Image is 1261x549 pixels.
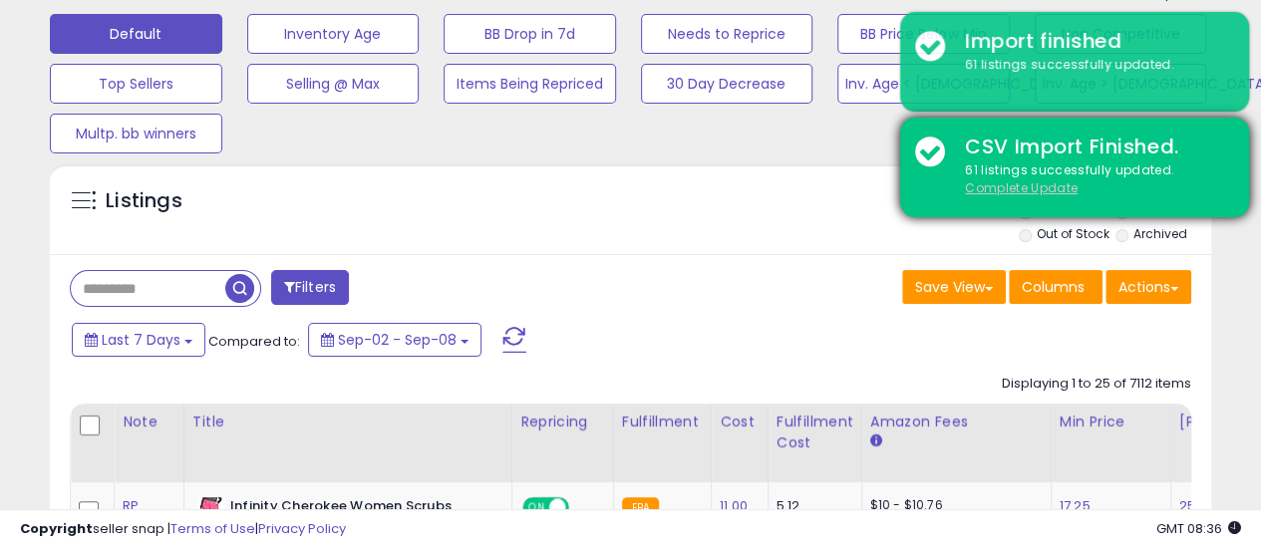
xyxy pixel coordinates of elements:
label: Archived [1133,225,1187,242]
button: Selling @ Max [247,64,420,104]
div: Cost [720,412,760,432]
button: Actions [1105,270,1191,304]
div: 61 listings successfully updated. [950,56,1234,75]
div: Note [123,412,175,432]
button: Needs to Reprice [641,14,813,54]
button: Multp. bb winners [50,114,222,153]
div: Displaying 1 to 25 of 7112 items [1002,375,1191,394]
a: 17.25 [1060,496,1091,516]
a: Terms of Use [170,519,255,538]
a: 11.00 [720,496,748,516]
small: Amazon Fees. [870,432,882,450]
a: 25.00 [1179,496,1215,516]
div: Repricing [520,412,605,432]
span: 2025-09-16 08:36 GMT [1156,519,1241,538]
button: Columns [1009,270,1103,304]
button: Last 7 Days [72,323,205,357]
div: 61 listings successfully updated. [950,161,1234,198]
button: Default [50,14,222,54]
img: 31sqez7QgrL._SL40_.jpg [197,497,225,537]
div: Amazon Fees [870,412,1043,432]
div: Min Price [1060,412,1162,432]
button: 30 Day Decrease [641,64,813,104]
span: Columns [1022,277,1085,297]
button: Inventory Age [247,14,420,54]
div: Fulfillment [622,412,703,432]
div: $10 - $10.76 [870,497,1036,514]
button: Filters [271,270,349,305]
small: FBA [622,497,659,519]
span: ON [524,499,549,516]
button: BB Drop in 7d [444,14,616,54]
button: Sep-02 - Sep-08 [308,323,481,357]
span: Sep-02 - Sep-08 [338,330,457,350]
button: Items Being Repriced [444,64,616,104]
button: Inv. Age < [DEMOGRAPHIC_DATA] [837,64,1010,104]
div: Title [192,412,503,432]
button: BB Price Below Min [837,14,1010,54]
div: Import finished [950,27,1234,56]
a: RP 270+ [123,496,156,534]
span: Last 7 Days [102,330,180,350]
span: Compared to: [208,332,300,351]
label: Out of Stock [1036,225,1108,242]
h5: Listings [106,187,182,215]
strong: Copyright [20,519,93,538]
button: Top Sellers [50,64,222,104]
div: seller snap | | [20,520,346,539]
div: CSV Import Finished. [950,133,1234,161]
button: Save View [902,270,1006,304]
div: 5.12 [777,497,846,515]
a: Privacy Policy [258,519,346,538]
div: Fulfillment Cost [777,412,853,453]
u: Complete Update [965,179,1078,196]
span: OFF [566,499,598,516]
